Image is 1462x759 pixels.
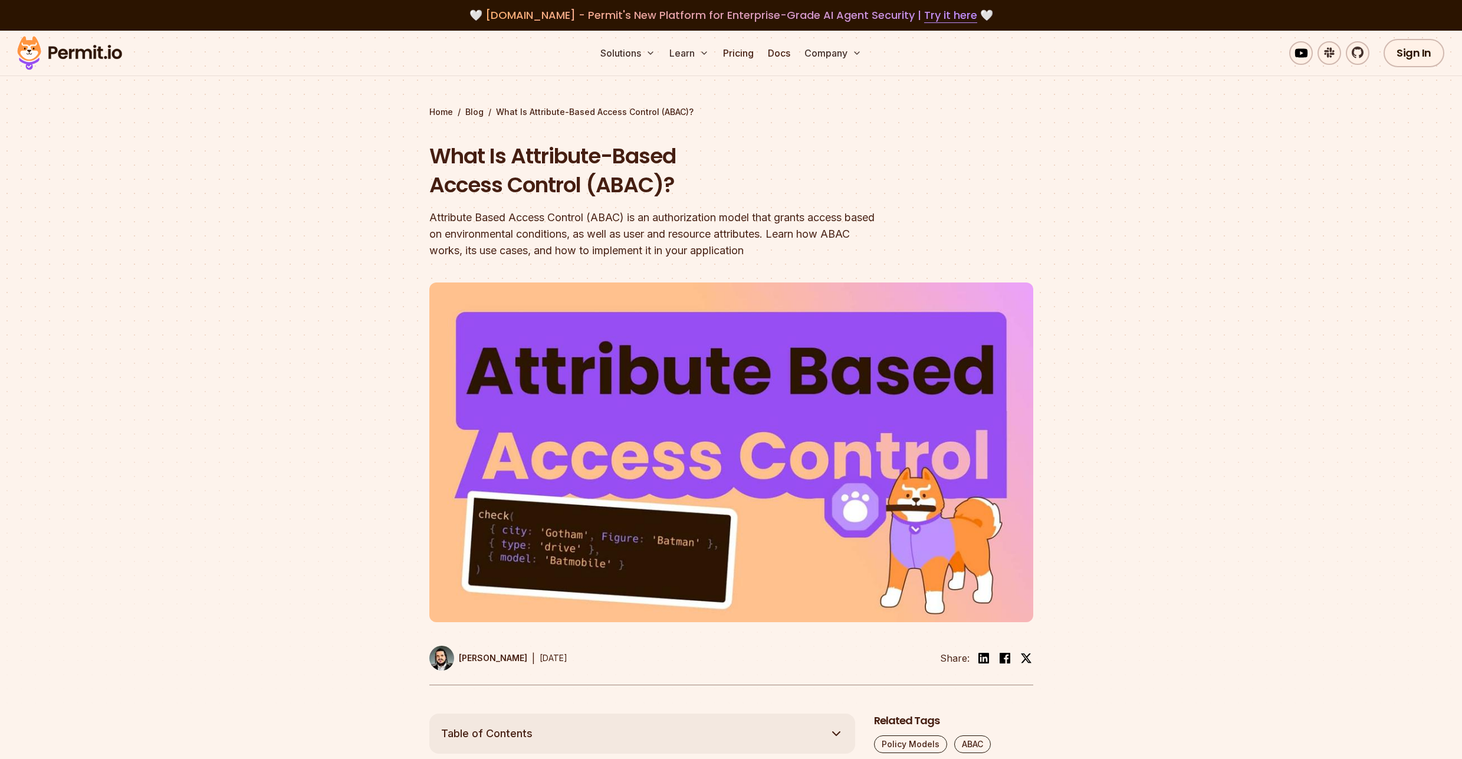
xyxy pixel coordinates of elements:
[924,8,977,23] a: Try it here
[485,8,977,22] span: [DOMAIN_NAME] - Permit's New Platform for Enterprise-Grade AI Agent Security |
[540,653,567,663] time: [DATE]
[532,651,535,665] div: |
[429,106,1033,118] div: / /
[665,41,714,65] button: Learn
[1020,652,1032,664] img: twitter
[763,41,795,65] a: Docs
[874,735,947,753] a: Policy Models
[954,735,991,753] a: ABAC
[429,106,453,118] a: Home
[800,41,866,65] button: Company
[1384,39,1444,67] a: Sign In
[596,41,660,65] button: Solutions
[718,41,758,65] a: Pricing
[441,725,533,742] span: Table of Contents
[459,652,527,664] p: [PERSON_NAME]
[998,651,1012,665] img: facebook
[429,142,882,200] h1: What Is Attribute-Based Access Control (ABAC)?
[874,714,1033,728] h2: Related Tags
[977,651,991,665] img: linkedin
[12,33,127,73] img: Permit logo
[429,646,527,671] a: [PERSON_NAME]
[940,651,970,665] li: Share:
[429,209,882,259] div: Attribute Based Access Control (ABAC) is an authorization model that grants access based on envir...
[429,646,454,671] img: Gabriel L. Manor
[429,282,1033,622] img: What Is Attribute-Based Access Control (ABAC)?
[429,714,855,754] button: Table of Contents
[28,7,1434,24] div: 🤍 🤍
[465,106,484,118] a: Blog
